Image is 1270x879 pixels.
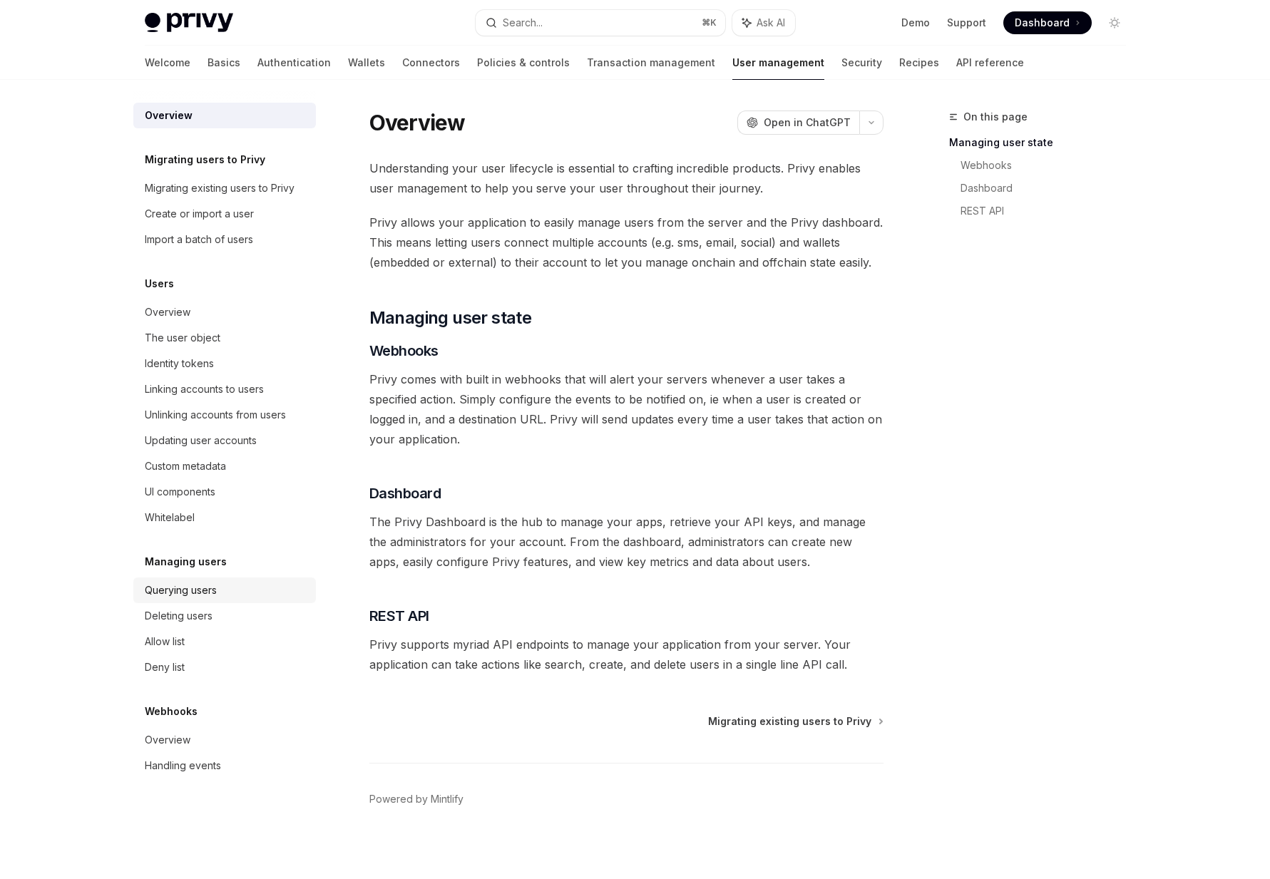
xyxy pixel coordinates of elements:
[145,304,190,321] div: Overview
[732,10,795,36] button: Ask AI
[133,727,316,753] a: Overview
[764,115,851,130] span: Open in ChatGPT
[708,714,871,729] span: Migrating existing users to Privy
[961,200,1137,222] a: REST API
[841,46,882,80] a: Security
[961,154,1137,177] a: Webhooks
[133,629,316,654] a: Allow list
[257,46,331,80] a: Authentication
[145,582,217,599] div: Querying users
[133,428,316,453] a: Updating user accounts
[757,16,785,30] span: Ask AI
[1003,11,1092,34] a: Dashboard
[369,110,466,135] h1: Overview
[145,355,214,372] div: Identity tokens
[133,201,316,227] a: Create or import a user
[145,659,185,676] div: Deny list
[133,603,316,629] a: Deleting users
[145,458,226,475] div: Custom metadata
[133,351,316,376] a: Identity tokens
[145,483,215,500] div: UI components
[145,731,190,749] div: Overview
[133,654,316,680] a: Deny list
[145,633,185,650] div: Allow list
[133,103,316,128] a: Overview
[145,180,295,197] div: Migrating existing users to Privy
[369,483,441,503] span: Dashboard
[956,46,1024,80] a: API reference
[899,46,939,80] a: Recipes
[133,325,316,351] a: The user object
[145,757,221,774] div: Handling events
[369,212,884,272] span: Privy allows your application to easily manage users from the server and the Privy dashboard. Thi...
[1103,11,1126,34] button: Toggle dark mode
[369,512,884,572] span: The Privy Dashboard is the hub to manage your apps, retrieve your API keys, and manage the admini...
[737,110,859,135] button: Open in ChatGPT
[947,16,986,30] a: Support
[369,307,532,329] span: Managing user state
[145,13,233,33] img: light logo
[133,227,316,252] a: Import a batch of users
[477,46,570,80] a: Policies & controls
[133,453,316,479] a: Custom metadata
[145,509,195,526] div: Whitelabel
[133,175,316,201] a: Migrating existing users to Privy
[961,177,1137,200] a: Dashboard
[901,16,930,30] a: Demo
[133,753,316,778] a: Handling events
[145,151,265,168] h5: Migrating users to Privy
[145,381,264,398] div: Linking accounts to users
[145,275,174,292] h5: Users
[503,14,543,31] div: Search...
[369,606,429,626] span: REST API
[133,376,316,402] a: Linking accounts to users
[1015,16,1070,30] span: Dashboard
[348,46,385,80] a: Wallets
[963,108,1028,125] span: On this page
[369,634,884,674] span: Privy supports myriad API endpoints to manage your application from your server. Your application...
[369,792,464,806] a: Powered by Mintlify
[133,402,316,428] a: Unlinking accounts from users
[133,299,316,325] a: Overview
[702,17,717,29] span: ⌘ K
[145,231,253,248] div: Import a batch of users
[402,46,460,80] a: Connectors
[949,131,1137,154] a: Managing user state
[208,46,240,80] a: Basics
[133,479,316,505] a: UI components
[708,714,882,729] a: Migrating existing users to Privy
[145,703,198,720] h5: Webhooks
[145,432,257,449] div: Updating user accounts
[145,607,212,624] div: Deleting users
[133,577,316,603] a: Querying users
[145,205,254,222] div: Create or import a user
[133,505,316,530] a: Whitelabel
[476,10,725,36] button: Search...⌘K
[369,341,439,361] span: Webhooks
[145,107,193,124] div: Overview
[145,46,190,80] a: Welcome
[369,369,884,449] span: Privy comes with built in webhooks that will alert your servers whenever a user takes a specified...
[732,46,824,80] a: User management
[145,553,227,570] h5: Managing users
[145,406,286,423] div: Unlinking accounts from users
[369,158,884,198] span: Understanding your user lifecycle is essential to crafting incredible products. Privy enables use...
[145,329,220,346] div: The user object
[587,46,715,80] a: Transaction management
